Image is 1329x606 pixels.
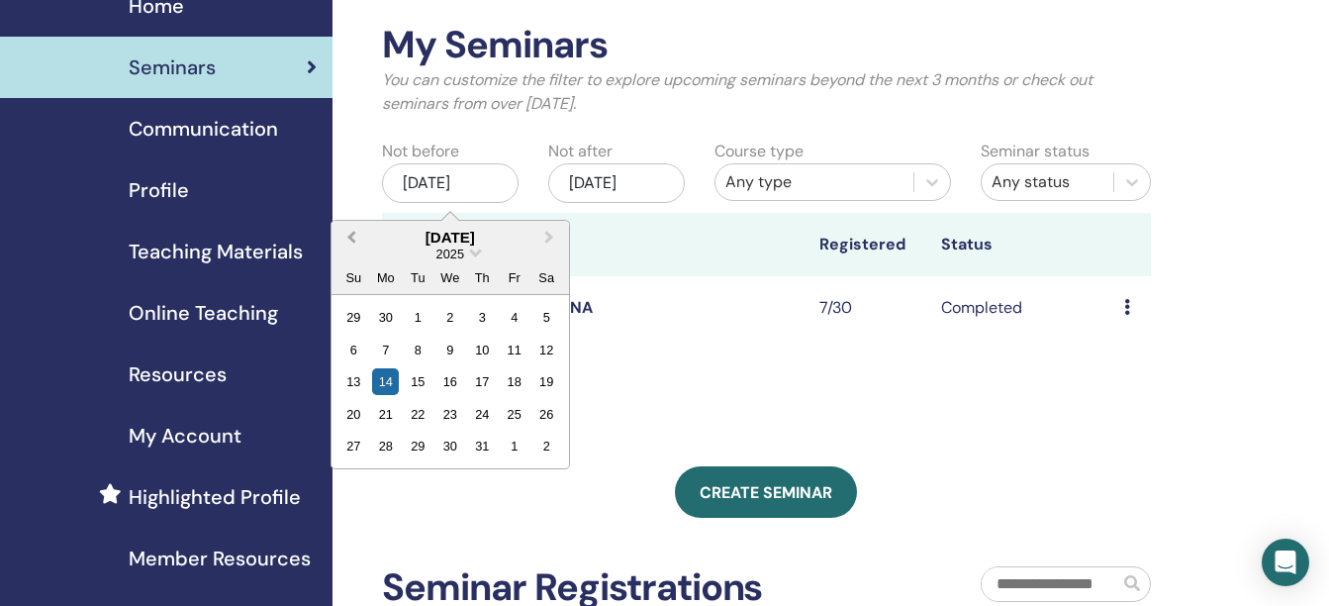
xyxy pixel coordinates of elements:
div: Choose Friday, July 11th, 2025 [501,337,527,363]
h2: My Seminars [382,23,1151,68]
div: Choose Tuesday, July 8th, 2025 [405,337,431,363]
div: Any status [992,170,1103,194]
span: Create seminar [700,482,832,503]
div: Choose Wednesday, July 16th, 2025 [436,368,463,395]
button: Next Month [535,223,567,254]
div: Choose Sunday, June 29th, 2025 [340,304,367,331]
div: Choose Monday, July 14th, 2025 [372,368,399,395]
span: Communication [129,114,278,144]
div: Any type [725,170,903,194]
div: Choose Thursday, July 3rd, 2025 [469,304,496,331]
span: My Account [129,421,241,451]
span: Online Teaching [129,298,278,328]
div: Choose Tuesday, July 29th, 2025 [405,433,431,459]
th: Status [931,213,1114,276]
a: Create seminar [675,466,857,518]
div: Choose Tuesday, July 1st, 2025 [405,304,431,331]
div: Choose Sunday, July 27th, 2025 [340,433,367,459]
label: Not before [382,140,459,163]
div: Choose Wednesday, July 9th, 2025 [436,337,463,363]
span: Teaching Materials [129,237,303,266]
div: Choose Friday, July 25th, 2025 [501,401,527,428]
span: Member Resources [129,544,311,573]
div: Choose Tuesday, July 15th, 2025 [405,368,431,395]
div: [DATE] [332,229,569,246]
div: Choose Monday, June 30th, 2025 [372,304,399,331]
th: Seminar [382,213,504,276]
div: Choose Saturday, August 2nd, 2025 [533,433,560,459]
div: Choose Wednesday, July 23rd, 2025 [436,401,463,428]
div: Tu [405,264,431,291]
span: Profile [129,175,189,205]
td: Completed [931,276,1114,341]
span: 2025 [436,247,464,261]
span: Highlighted Profile [129,482,301,512]
div: [DATE] [382,163,519,203]
div: Fr [501,264,527,291]
div: Choose Friday, July 18th, 2025 [501,368,527,395]
div: Open Intercom Messenger [1262,539,1309,586]
button: Previous Month [333,223,365,254]
div: Choose Saturday, July 19th, 2025 [533,368,560,395]
div: Sa [533,264,560,291]
div: Choose Saturday, July 26th, 2025 [533,401,560,428]
div: Choose Thursday, July 17th, 2025 [469,368,496,395]
div: Choose Wednesday, July 2nd, 2025 [436,304,463,331]
div: Choose Thursday, July 24th, 2025 [469,401,496,428]
label: Not after [548,140,613,163]
label: Seminar status [981,140,1090,163]
div: [DATE] [548,163,685,203]
span: Seminars [129,52,216,82]
div: Choose Saturday, July 5th, 2025 [533,304,560,331]
label: Course type [714,140,804,163]
div: Choose Friday, July 4th, 2025 [501,304,527,331]
div: Choose Thursday, July 31st, 2025 [469,433,496,459]
p: You can customize the filter to explore upcoming seminars beyond the next 3 months or check out s... [382,68,1151,116]
div: Choose Sunday, July 6th, 2025 [340,337,367,363]
div: Choose Date [331,220,570,470]
div: Choose Monday, July 21st, 2025 [372,401,399,428]
div: Choose Thursday, July 10th, 2025 [469,337,496,363]
div: Choose Sunday, July 13th, 2025 [340,368,367,395]
div: Choose Monday, July 7th, 2025 [372,337,399,363]
div: Month July, 2025 [337,301,562,461]
div: Choose Sunday, July 20th, 2025 [340,401,367,428]
div: Mo [372,264,399,291]
div: We [436,264,463,291]
div: Choose Tuesday, July 22nd, 2025 [405,401,431,428]
div: Choose Wednesday, July 30th, 2025 [436,433,463,459]
td: 7/30 [809,276,931,341]
div: Choose Friday, August 1st, 2025 [501,433,527,459]
div: Th [469,264,496,291]
div: Choose Saturday, July 12th, 2025 [533,337,560,363]
span: Resources [129,359,227,389]
th: Registered [809,213,931,276]
div: Choose Monday, July 28th, 2025 [372,433,399,459]
div: Su [340,264,367,291]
